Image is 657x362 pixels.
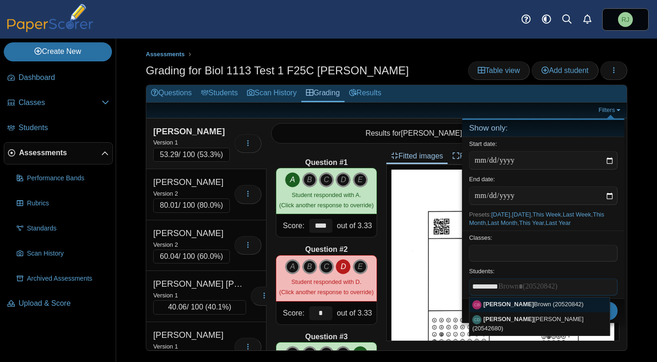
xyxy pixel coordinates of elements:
span: Performance Bands [27,174,109,183]
div: out of 3.33 [335,214,377,237]
div: Results for - / 100 ( ) [271,123,622,144]
h1: Grading for Biol 1113 Test 1 F25C [PERSON_NAME] [146,63,409,79]
div: Brown (20520842) [469,297,610,312]
div: / 100 ( ) [153,300,246,314]
div: out of 3.33 [335,302,377,324]
span: Richard Jones [621,16,629,23]
label: Students: [469,268,494,275]
span: Richard Jones [618,12,633,27]
i: A [285,259,300,274]
a: Assessments [4,142,113,165]
span: Students [19,123,109,133]
span: 80.01 [160,201,178,209]
a: Last Year [546,219,571,226]
span: Rubrics [27,199,109,208]
small: Version 2 [153,241,178,248]
a: Archived Assessments [13,268,113,290]
a: Performance Bands [13,167,113,190]
label: End date: [469,176,495,183]
span: 60.0% [200,252,221,260]
span: Student responded with D. [292,278,362,285]
i: B [302,259,317,274]
i: C [319,346,334,361]
a: [DATE] [512,211,531,218]
a: PaperScorer [4,26,97,33]
a: Questions [146,85,196,102]
strong: [PERSON_NAME] [483,316,534,323]
b: Question #2 [305,244,348,255]
div: [PERSON_NAME] [153,329,230,341]
span: Dashboard [19,72,109,83]
a: Students [4,117,113,139]
i: A [285,346,300,361]
span: Assessments [19,148,101,158]
a: Results [345,85,386,102]
span: 60.04 [160,252,178,260]
i: B [302,346,317,361]
div: / 100 ( ) [153,198,230,212]
span: Table view [478,66,520,74]
a: Students [196,85,242,102]
tags: ​ [469,278,618,295]
div: Score: [276,214,307,237]
b: Question #3 [305,332,348,342]
div: [PERSON_NAME] [153,176,230,188]
span: Classes [19,98,102,108]
span: Standards [27,224,109,233]
a: This Year [519,219,544,226]
i: E [353,346,368,361]
small: Version 1 [153,292,178,299]
a: Create New [4,42,112,61]
div: [PERSON_NAME] (20542680) [469,312,610,336]
a: Scan History [242,85,301,102]
a: Classes [4,92,113,114]
a: Add student [532,61,598,80]
i: D [336,259,351,274]
tags: ​ [469,245,618,262]
span: Presets: , , , , , , , [469,211,604,226]
span: 40.06 [168,303,187,311]
i: C [319,172,334,187]
i: E [353,172,368,187]
div: [PERSON_NAME] [153,227,230,239]
h4: Show only: [462,120,624,137]
a: Grading [301,85,345,102]
span: [PERSON_NAME] [401,129,462,137]
img: PaperScorer [4,4,97,32]
strong: [PERSON_NAME] [483,301,534,308]
i: A [285,172,300,187]
a: Dashboard [4,67,113,89]
a: Last Month [488,219,517,226]
a: Assessments [143,49,187,60]
span: Add student [541,66,588,74]
a: Filters [596,105,624,115]
small: Version 2 [153,190,178,197]
span: Scan History [27,249,109,258]
div: / 100 ( ) [153,250,230,263]
span: 53.29 [160,151,178,158]
i: D [336,172,351,187]
small: Version 1 [153,343,178,350]
span: Student responded with A. [292,191,361,198]
a: Full view images [448,148,519,164]
span: Assessments [146,51,185,58]
b: Question #1 [305,158,348,168]
small: Version 1 [153,139,178,146]
small: (Click another response to override) [279,191,373,209]
a: Scan History [13,243,113,265]
span: Upload & Score [19,298,109,309]
label: Start date: [469,140,497,147]
a: [DATE] [491,211,510,218]
a: This Week [533,211,561,218]
i: B [302,172,317,187]
span: 80.0% [200,201,221,209]
div: [PERSON_NAME] [153,125,230,138]
span: 53.3% [200,151,221,158]
span: Chandler Brown [474,303,480,307]
label: Classes: [469,234,492,241]
a: Standards [13,217,113,240]
i: D [336,346,351,361]
a: Last Week [563,211,591,218]
a: Richard Jones [602,8,649,31]
a: Alerts [577,9,598,30]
